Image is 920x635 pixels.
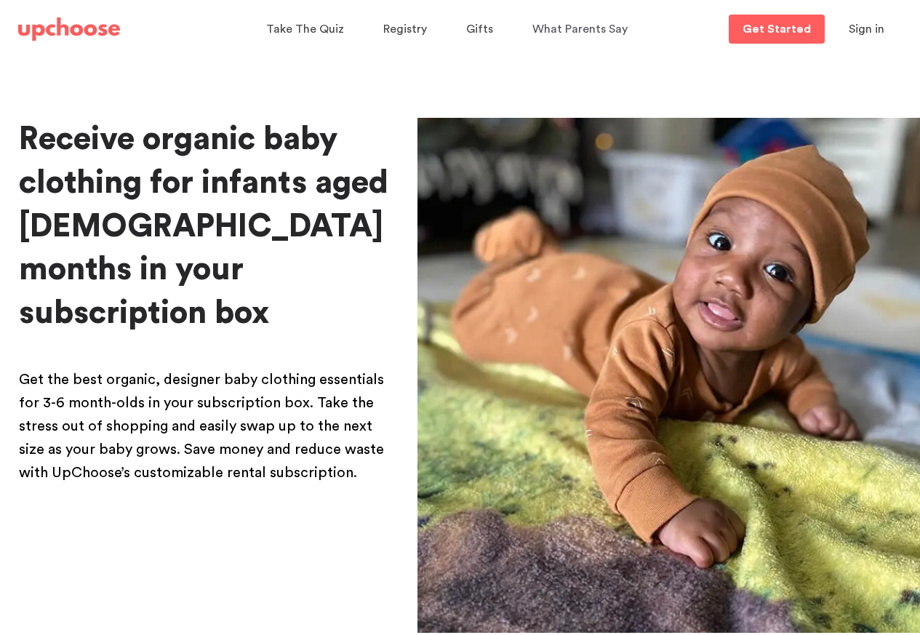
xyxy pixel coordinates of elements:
span: What Parents Say [532,23,628,35]
span: Registry [383,23,427,35]
button: Sign in [831,15,903,44]
span: Sign in [849,23,884,35]
a: Take The Quiz [266,15,348,44]
img: UpChoose [18,17,120,41]
span: Get the best organic, designer baby clothing essentials for 3-6 month-olds in your subscription b... [19,372,384,480]
a: Gifts [466,15,497,44]
a: What Parents Say [532,15,632,44]
p: Get Started [743,23,811,35]
span: Take The Quiz [266,23,344,35]
a: UpChoose [18,15,120,44]
span: Gifts [466,23,493,35]
a: Get Started [729,15,825,44]
a: Registry [383,15,431,44]
h1: Receive organic baby clothing for infants aged [DEMOGRAPHIC_DATA] months in your subscription box [19,118,394,335]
